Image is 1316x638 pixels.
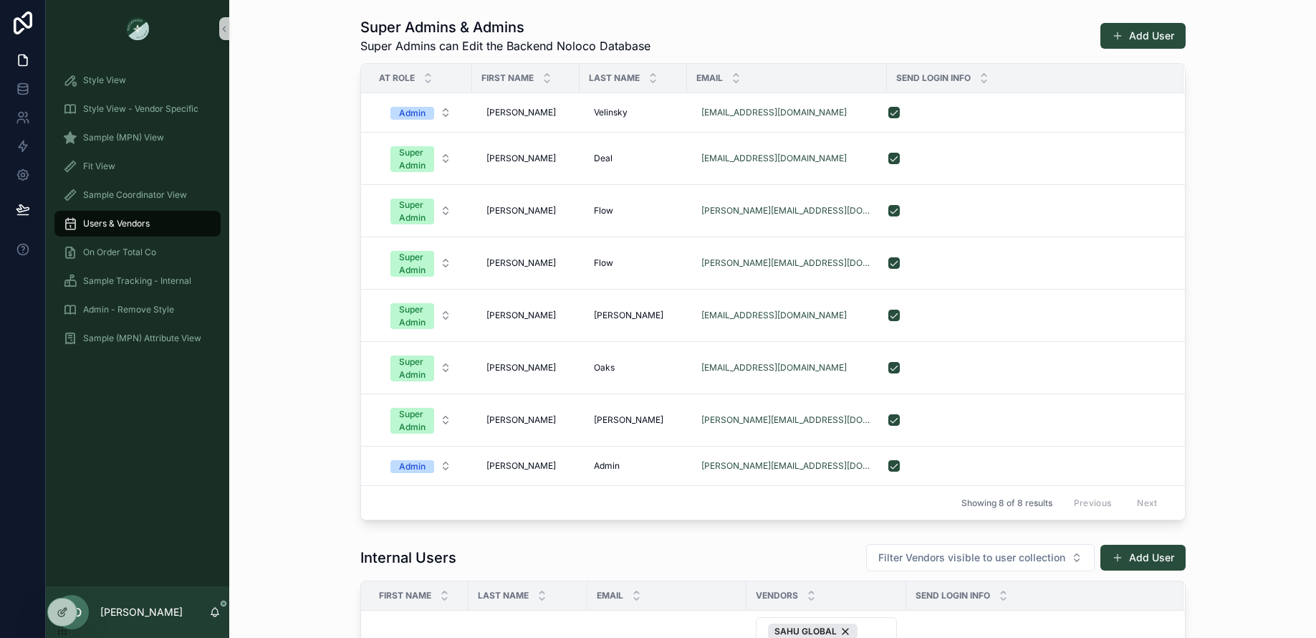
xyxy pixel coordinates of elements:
[896,72,971,84] span: Send Login Info
[701,310,847,321] a: [EMAIL_ADDRESS][DOMAIN_NAME]
[486,205,556,216] span: [PERSON_NAME]
[701,460,873,472] a: [PERSON_NAME][EMAIL_ADDRESS][DOMAIN_NAME]
[481,356,571,379] a: [PERSON_NAME]
[594,460,620,472] span: Admin
[486,153,556,164] span: [PERSON_NAME]
[83,247,156,258] span: On Order Total Co
[696,199,878,222] a: [PERSON_NAME][EMAIL_ADDRESS][DOMAIN_NAME]
[594,414,663,426] span: [PERSON_NAME]
[399,251,426,277] div: Super Admin
[83,103,198,115] span: Style View - Vendor Specific
[756,590,798,601] span: Vendors
[696,72,723,84] span: Email
[379,590,431,601] span: First Name
[399,199,426,224] div: Super Admin
[588,409,678,432] a: [PERSON_NAME]
[54,268,221,294] a: Sample Tracking - Internal
[360,37,650,54] span: Super Admins can Edit the Backend Noloco Database
[100,605,183,619] p: [PERSON_NAME]
[878,551,1065,565] span: Filter Vendors visible to user collection
[481,199,571,222] a: [PERSON_NAME]
[696,101,878,124] a: [EMAIL_ADDRESS][DOMAIN_NAME]
[594,310,663,321] span: [PERSON_NAME]
[83,161,115,172] span: Fit View
[83,189,187,201] span: Sample Coordinator View
[360,548,456,568] h1: Internal Users
[399,356,426,381] div: Super Admin
[379,244,463,282] button: Select Button
[83,304,174,315] span: Admin - Remove Style
[486,362,556,373] span: [PERSON_NAME]
[379,191,463,230] button: Select Button
[54,153,221,179] a: Fit View
[696,304,878,327] a: [EMAIL_ADDRESS][DOMAIN_NAME]
[378,295,464,335] a: Select Button
[588,454,678,477] a: Admin
[696,147,878,170] a: [EMAIL_ADDRESS][DOMAIN_NAME]
[378,138,464,178] a: Select Button
[696,454,878,477] a: [PERSON_NAME][EMAIL_ADDRESS][DOMAIN_NAME]
[54,297,221,323] a: Admin - Remove Style
[486,107,556,118] span: [PERSON_NAME]
[701,362,847,373] a: [EMAIL_ADDRESS][DOMAIN_NAME]
[83,333,201,344] span: Sample (MPN) Attribute View
[594,257,613,269] span: Flow
[83,275,191,287] span: Sample Tracking - Internal
[486,310,556,321] span: [PERSON_NAME]
[588,356,678,379] a: Oaks
[481,72,534,84] span: First Name
[589,72,640,84] span: Last Name
[83,218,150,229] span: Users & Vendors
[588,252,678,275] a: Flow
[696,252,878,275] a: [PERSON_NAME][EMAIL_ADDRESS][DOMAIN_NAME]
[588,199,678,222] a: Flow
[379,72,415,84] span: AT Role
[379,296,463,335] button: Select Button
[126,17,149,40] img: App logo
[378,348,464,388] a: Select Button
[54,182,221,208] a: Sample Coordinator View
[481,252,571,275] a: [PERSON_NAME]
[378,191,464,231] a: Select Button
[486,257,556,269] span: [PERSON_NAME]
[701,153,847,164] a: [EMAIL_ADDRESS][DOMAIN_NAME]
[481,101,571,124] a: [PERSON_NAME]
[594,205,613,216] span: Flow
[597,590,623,601] span: Email
[594,107,628,118] span: Velinsky
[54,325,221,351] a: Sample (MPN) Attribute View
[54,96,221,122] a: Style View - Vendor Specific
[378,452,464,480] a: Select Button
[54,67,221,93] a: Style View
[399,303,426,329] div: Super Admin
[774,626,837,637] span: SAHU GLOBAL
[360,17,650,37] h1: Super Admins & Admins
[594,153,613,164] span: Deal
[588,147,678,170] a: Deal
[379,348,463,387] button: Select Button
[696,409,878,432] a: [PERSON_NAME][EMAIL_ADDRESS][DOMAIN_NAME]
[701,205,873,216] a: [PERSON_NAME][EMAIL_ADDRESS][DOMAIN_NAME]
[701,257,873,269] a: [PERSON_NAME][EMAIL_ADDRESS][DOMAIN_NAME]
[701,107,847,118] a: [EMAIL_ADDRESS][DOMAIN_NAME]
[481,409,571,432] a: [PERSON_NAME]
[399,408,426,434] div: Super Admin
[83,75,126,86] span: Style View
[701,414,873,426] a: [PERSON_NAME][EMAIL_ADDRESS][DOMAIN_NAME]
[379,453,463,479] button: Select Button
[588,304,678,327] a: [PERSON_NAME]
[399,460,426,473] div: Admin
[1100,545,1186,571] button: Add User
[378,400,464,440] a: Select Button
[486,460,556,472] span: [PERSON_NAME]
[916,590,990,601] span: Send Login Info
[961,497,1052,509] span: Showing 8 of 8 results
[399,107,426,120] div: Admin
[378,99,464,126] a: Select Button
[379,139,463,178] button: Select Button
[1100,23,1186,49] button: Add User
[54,125,221,151] a: Sample (MPN) View
[696,356,878,379] a: [EMAIL_ADDRESS][DOMAIN_NAME]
